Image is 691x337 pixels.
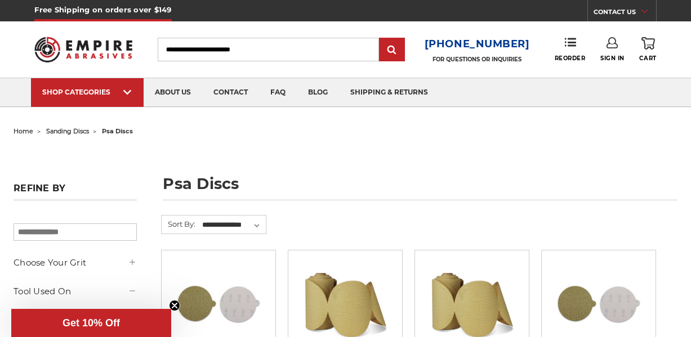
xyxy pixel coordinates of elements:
[34,30,132,69] img: Empire Abrasives
[639,37,656,62] a: Cart
[14,127,33,135] a: home
[297,78,339,107] a: blog
[200,217,266,233] select: Sort By:
[202,78,259,107] a: contact
[14,285,137,298] h5: Tool Used On
[63,317,120,329] span: Get 10% Off
[555,37,586,61] a: Reorder
[11,309,171,337] div: Get 10% OffClose teaser
[600,55,625,62] span: Sign In
[425,56,530,63] p: FOR QUESTIONS OR INQUIRIES
[339,78,439,107] a: shipping & returns
[46,127,89,135] a: sanding discs
[425,36,530,52] a: [PHONE_NUMBER]
[381,39,403,61] input: Submit
[14,256,137,269] h5: Choose Your Grit
[14,183,137,200] h5: Refine by
[163,176,677,200] h1: psa discs
[144,78,202,107] a: about us
[14,304,137,324] a: [PERSON_NAME]
[42,88,132,96] div: SHOP CATEGORIES
[102,127,133,135] span: psa discs
[594,6,656,21] a: CONTACT US
[162,215,195,232] label: Sort By:
[259,78,297,107] a: faq
[639,55,656,62] span: Cart
[169,300,180,311] button: Close teaser
[555,55,586,62] span: Reorder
